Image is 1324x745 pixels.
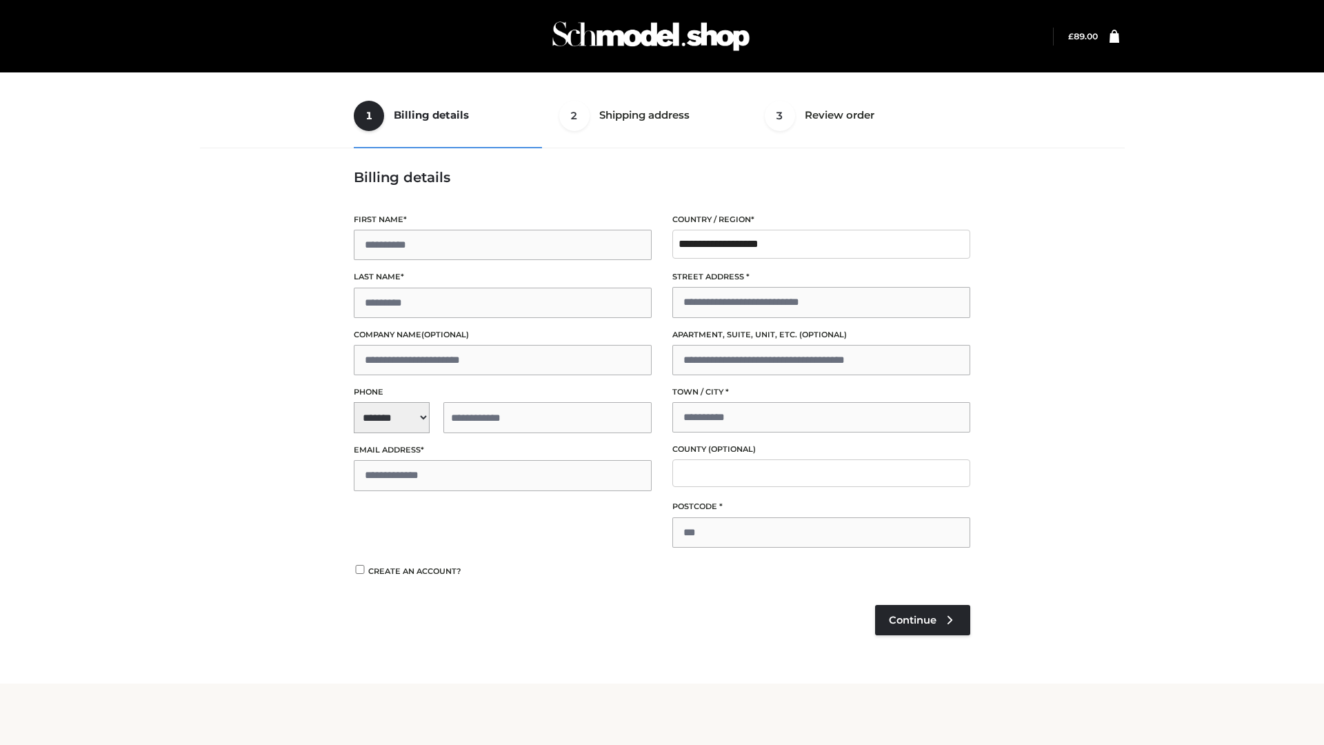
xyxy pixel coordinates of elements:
[354,328,652,341] label: Company name
[354,169,970,186] h3: Billing details
[354,565,366,574] input: Create an account?
[354,386,652,399] label: Phone
[889,614,936,626] span: Continue
[799,330,847,339] span: (optional)
[672,213,970,226] label: Country / Region
[672,270,970,284] label: Street address
[672,500,970,513] label: Postcode
[421,330,469,339] span: (optional)
[672,443,970,456] label: County
[548,9,754,63] img: Schmodel Admin 964
[354,213,652,226] label: First name
[368,566,461,576] span: Create an account?
[875,605,970,635] a: Continue
[1068,31,1098,41] bdi: 89.00
[354,270,652,284] label: Last name
[672,328,970,341] label: Apartment, suite, unit, etc.
[1068,31,1074,41] span: £
[672,386,970,399] label: Town / City
[708,444,756,454] span: (optional)
[354,444,652,457] label: Email address
[1068,31,1098,41] a: £89.00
